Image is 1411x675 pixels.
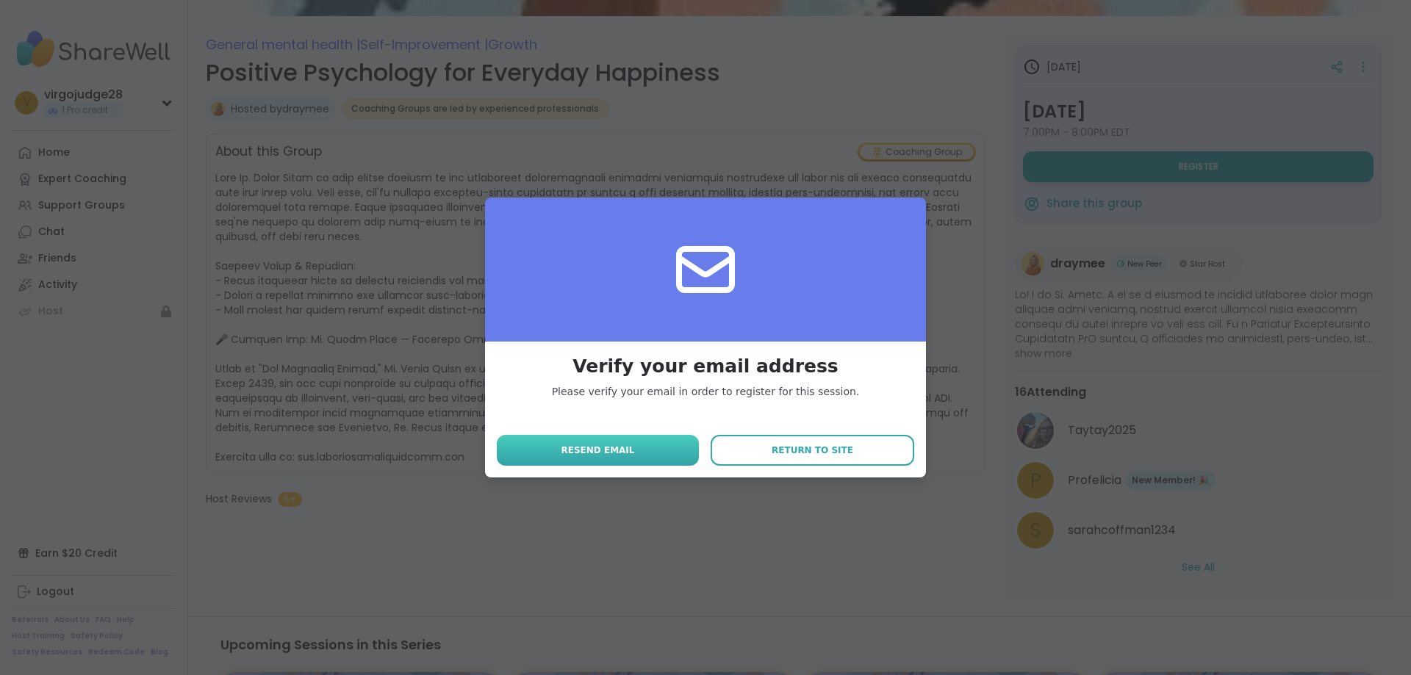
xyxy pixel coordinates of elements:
button: Return to site [711,435,914,466]
div: Verify your email address [552,353,860,379]
span: Return to site [772,444,853,457]
span: Resend email [561,444,634,457]
button: Resend email [497,435,699,466]
div: Please verify your email in order to register for this session. [552,385,860,400]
